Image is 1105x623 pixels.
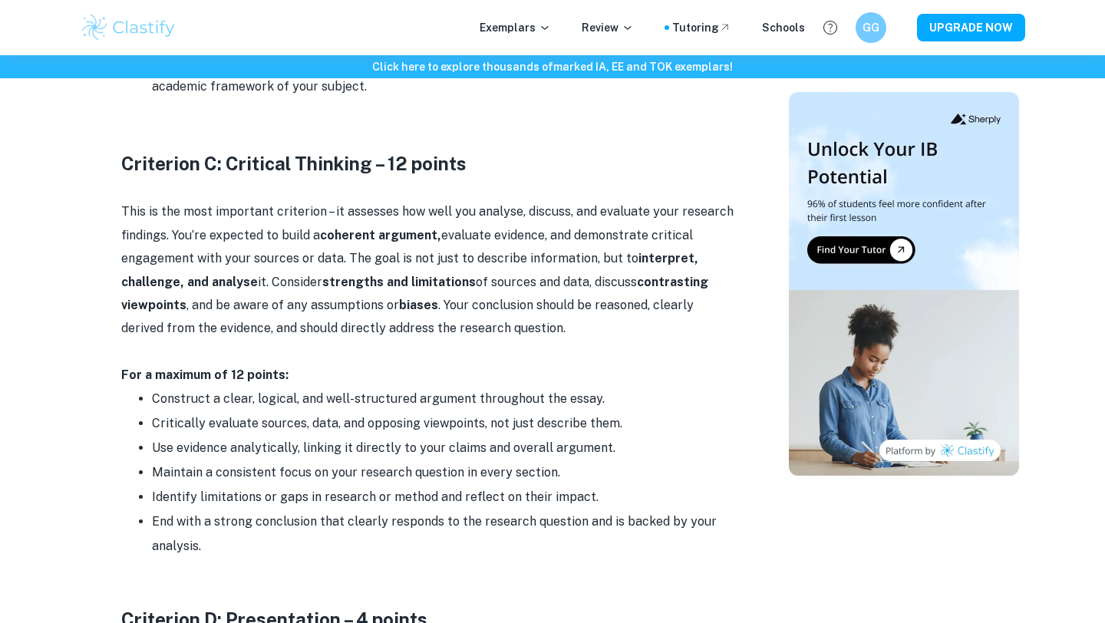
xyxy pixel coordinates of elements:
[121,200,735,340] p: This is the most important criterion – it assesses how well you analyse, discuss, and evaluate yo...
[152,485,735,509] li: Identify limitations or gaps in research or method and reflect on their impact.
[856,12,886,43] button: GG
[152,509,735,559] li: End with a strong conclusion that clearly responds to the research question and is backed by your...
[789,92,1019,476] img: Thumbnail
[582,19,634,36] p: Review
[917,14,1025,41] button: UPGRADE NOW
[152,460,735,485] li: Maintain a consistent focus on your research question in every section.
[817,15,843,41] button: Help and Feedback
[121,251,698,288] strong: interpret, challenge, and analyse
[762,19,805,36] a: Schools
[480,19,551,36] p: Exemplars
[152,411,735,436] li: Critically evaluate sources, data, and opposing viewpoints, not just describe them.
[672,19,731,36] a: Tutoring
[863,19,880,36] h6: GG
[80,12,177,43] img: Clastify logo
[121,368,289,382] strong: For a maximum of 12 points:
[3,58,1102,75] h6: Click here to explore thousands of marked IA, EE and TOK exemplars !
[152,387,735,411] li: Construct a clear, logical, and well-structured argument throughout the essay.
[322,275,476,289] strong: strengths and limitations
[121,150,735,177] h3: Criterion C: Critical Thinking – 12 points
[121,275,708,312] strong: contrasting viewpoints
[320,228,441,242] strong: coherent argument,
[152,436,735,460] li: Use evidence analytically, linking it directly to your claims and overall argument.
[399,298,438,312] strong: biases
